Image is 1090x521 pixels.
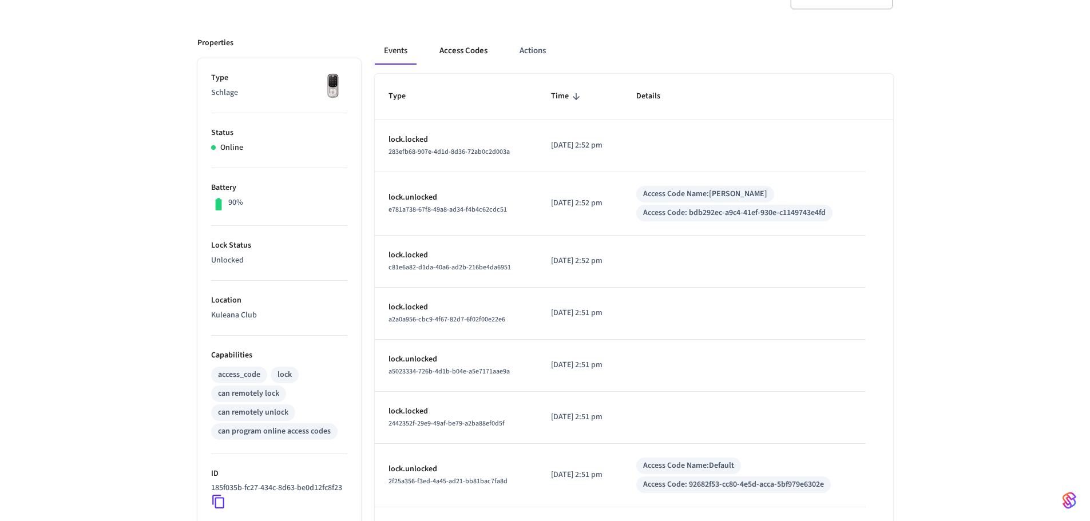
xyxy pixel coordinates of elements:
p: Battery [211,182,347,194]
div: access_code [218,369,260,381]
p: [DATE] 2:51 pm [551,469,609,481]
p: Properties [197,37,233,49]
div: ant example [375,37,893,65]
p: Lock Status [211,240,347,252]
span: 283efb68-907e-4d1d-8d36-72ab0c2d003a [389,147,510,157]
p: Capabilities [211,349,347,361]
div: lock [278,369,292,381]
div: Access Code: bdb292ec-a9c4-41ef-930e-c1149743e4fd [643,207,826,219]
p: [DATE] 2:52 pm [551,140,609,152]
span: Time [551,88,584,105]
p: lock.locked [389,405,524,417]
p: [DATE] 2:51 pm [551,411,609,423]
button: Events [375,37,417,65]
span: a5023334-726b-4d1b-b04e-a5e7171aae9a [389,367,510,376]
div: Access Code: 92682f53-cc80-4e5d-acca-5bf979e6302e [643,479,824,491]
span: a2a0a956-cbc9-4f67-82d7-6f02f00e22e6 [389,315,505,324]
p: [DATE] 2:52 pm [551,197,609,209]
p: Status [211,127,347,139]
p: lock.locked [389,249,524,261]
div: Access Code Name: Default [643,460,734,472]
p: Unlocked [211,254,347,267]
div: can remotely unlock [218,407,288,419]
p: [DATE] 2:51 pm [551,359,609,371]
p: Schlage [211,87,347,99]
img: Yale Assure Touchscreen Wifi Smart Lock, Satin Nickel, Front [319,72,347,101]
div: can remotely lock [218,388,279,400]
p: ID [211,468,347,480]
p: 90% [228,197,243,209]
p: lock.unlocked [389,463,524,475]
span: Type [389,88,421,105]
span: e781a738-67f8-49a8-ad34-f4b4c62cdc51 [389,205,507,214]
p: lock.unlocked [389,353,524,365]
span: Details [636,88,675,105]
span: 2f25a356-f3ed-4a45-ad21-bb81bac7fa8d [389,476,508,486]
p: 185f035b-fc27-434c-8d63-be0d12fc8f23 [211,482,342,494]
p: [DATE] 2:51 pm [551,307,609,319]
div: can program online access codes [218,425,331,438]
button: Actions [510,37,555,65]
p: lock.locked [389,134,524,146]
p: Kuleana Club [211,309,347,321]
span: 2442352f-29e9-49af-be79-a2ba88ef0d5f [389,419,505,428]
p: Type [211,72,347,84]
p: Location [211,295,347,307]
div: Access Code Name: [PERSON_NAME] [643,188,767,200]
p: Online [220,142,243,154]
p: lock.locked [389,301,524,313]
button: Access Codes [430,37,497,65]
p: lock.unlocked [389,192,524,204]
span: c81e6a82-d1da-40a6-ad2b-216be4da6951 [389,263,511,272]
p: [DATE] 2:52 pm [551,255,609,267]
img: SeamLogoGradient.69752ec5.svg [1063,491,1076,510]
